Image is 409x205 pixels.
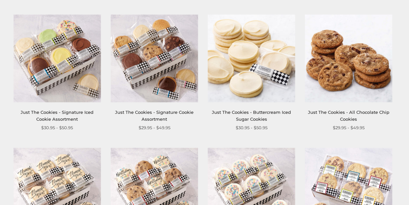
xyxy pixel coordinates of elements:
a: Just The Cookies - All Chocolate Chip Cookies [308,110,389,122]
a: Just The Cookies - Buttercream Iced Sugar Cookies [208,15,295,102]
a: Just The Cookies - Signature Iced Cookie Assortment [21,110,94,122]
span: $29.95 - $49.95 [333,124,365,131]
span: $30.95 - $50.95 [41,124,73,131]
img: Just The Cookies - All Chocolate Chip Cookies [305,15,392,102]
img: Just The Cookies - Buttercream Iced Sugar Cookies [208,15,295,102]
img: Just The Cookies - Signature Cookie Assortment [111,15,198,102]
span: $29.95 - $49.95 [138,124,170,131]
a: Just The Cookies - Buttercream Iced Sugar Cookies [212,110,291,122]
a: Just The Cookies - Signature Cookie Assortment [115,110,194,122]
span: $30.95 - $50.95 [236,124,267,131]
img: Just The Cookies - Signature Iced Cookie Assortment [13,15,101,102]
